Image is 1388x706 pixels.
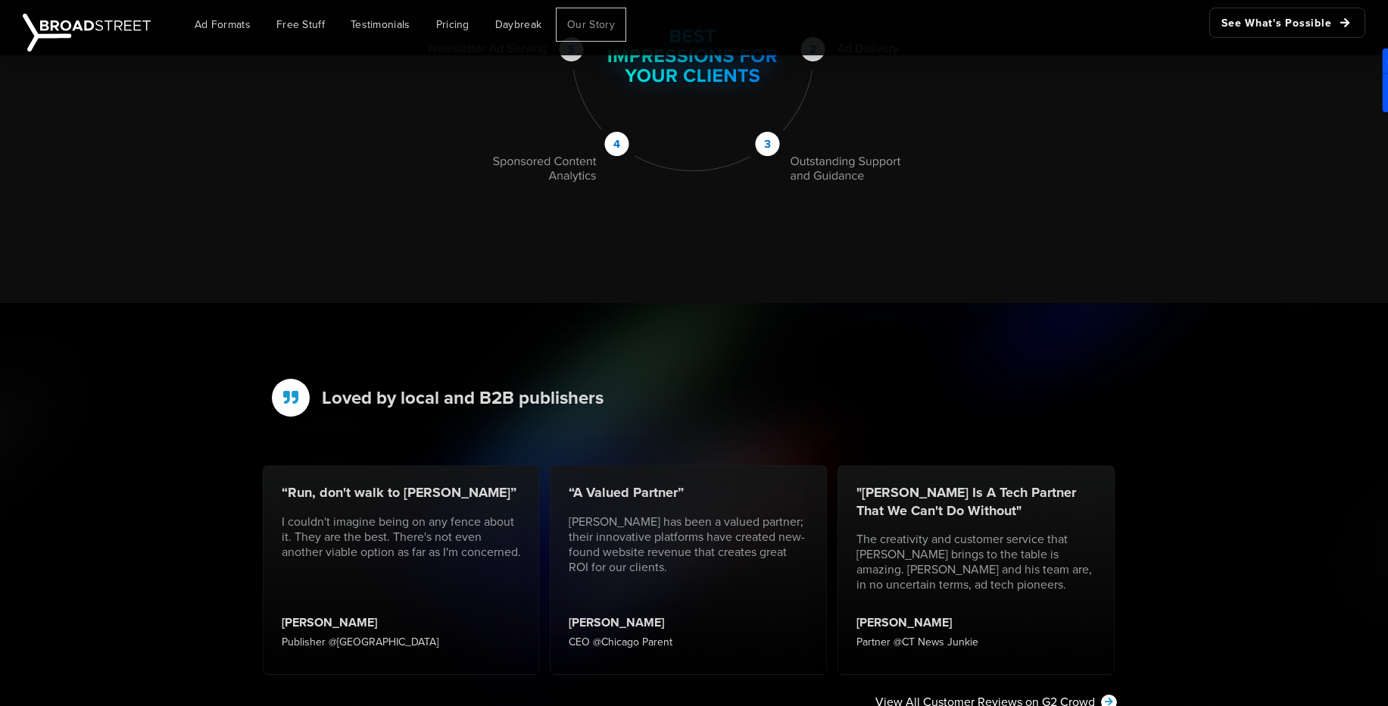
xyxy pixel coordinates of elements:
a: Pricing [425,8,481,42]
p: [PERSON_NAME] has been a valued partner; their innovative platforms have created new-found websit... [569,514,808,575]
h2: “A Valued Partner” [569,484,808,501]
p: Publisher @[GEOGRAPHIC_DATA] [282,634,438,650]
p: I couldn't imagine being on any fence about it. They are the best. There's not even another viabl... [282,514,521,560]
h2: Loved by local and B2B publishers [272,379,1117,417]
p: Partner @CT News Junkie [856,634,978,650]
span: Testimonials [351,17,410,33]
h2: “Run, don't walk to [PERSON_NAME]” [282,484,521,501]
span: Free Stuff [276,17,325,33]
p: CEO @Chicago Parent [569,634,672,650]
h2: "[PERSON_NAME] Is A Tech Partner That We Can't Do Without" [856,484,1096,520]
a: Free Stuff [265,8,336,42]
a: Daybreak [484,8,553,42]
h3: [PERSON_NAME] [569,614,672,631]
span: Pricing [436,17,469,33]
h3: [PERSON_NAME] [282,614,438,631]
a: Our Story [556,8,626,42]
a: Testimonials [339,8,422,42]
img: Broadstreet | The Ad Manager for Small Publishers [23,14,151,52]
span: Our Story [567,17,615,33]
span: Daybreak [495,17,541,33]
span: Ad Formats [195,17,251,33]
h3: [PERSON_NAME] [856,614,978,631]
a: See What's Possible [1209,8,1365,38]
p: The creativity and customer service that [PERSON_NAME] brings to the table is amazing. [PERSON_NA... [856,532,1096,592]
a: Ad Formats [183,8,262,42]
